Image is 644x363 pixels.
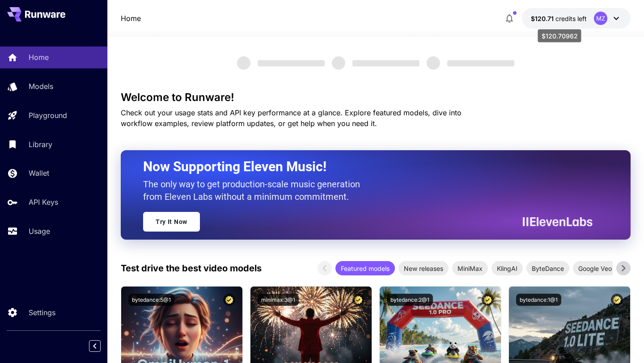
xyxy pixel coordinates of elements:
[452,264,488,273] span: MiniMax
[29,139,52,150] p: Library
[573,261,617,275] div: Google Veo
[121,91,631,104] h3: Welcome to Runware!
[526,261,569,275] div: ByteDance
[538,30,581,42] div: $120.70962
[29,226,50,236] p: Usage
[594,12,607,25] div: MZ
[89,340,101,352] button: Collapse sidebar
[121,13,141,24] a: Home
[387,294,433,306] button: bytedance:2@1
[121,262,262,275] p: Test drive the best video models
[491,264,523,273] span: KlingAI
[452,261,488,275] div: MiniMax
[335,261,395,275] div: Featured models
[29,197,58,207] p: API Keys
[29,168,49,178] p: Wallet
[491,261,523,275] div: KlingAI
[335,264,395,273] span: Featured models
[611,294,623,306] button: Certified Model – Vetted for best performance and includes a commercial license.
[482,294,494,306] button: Certified Model – Vetted for best performance and includes a commercial license.
[573,264,617,273] span: Google Veo
[29,81,53,92] p: Models
[223,294,235,306] button: Certified Model – Vetted for best performance and includes a commercial license.
[531,15,555,22] span: $120.71
[29,110,67,121] p: Playground
[128,294,174,306] button: bytedance:5@1
[143,178,367,203] p: The only way to get production-scale music generation from Eleven Labs without a minimum commitment.
[398,264,449,273] span: New releases
[96,338,107,354] div: Collapse sidebar
[398,261,449,275] div: New releases
[29,307,55,318] p: Settings
[352,294,364,306] button: Certified Model – Vetted for best performance and includes a commercial license.
[555,15,587,22] span: credits left
[531,14,587,23] div: $120.70962
[121,108,462,128] span: Check out your usage stats and API key performance at a glance. Explore featured models, dive int...
[522,8,631,29] button: $120.70962MZ
[516,294,561,306] button: bytedance:1@1
[143,212,200,232] a: Try It Now
[143,158,586,175] h2: Now Supporting Eleven Music!
[121,13,141,24] nav: breadcrumb
[258,294,299,306] button: minimax:3@1
[526,264,569,273] span: ByteDance
[29,52,49,63] p: Home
